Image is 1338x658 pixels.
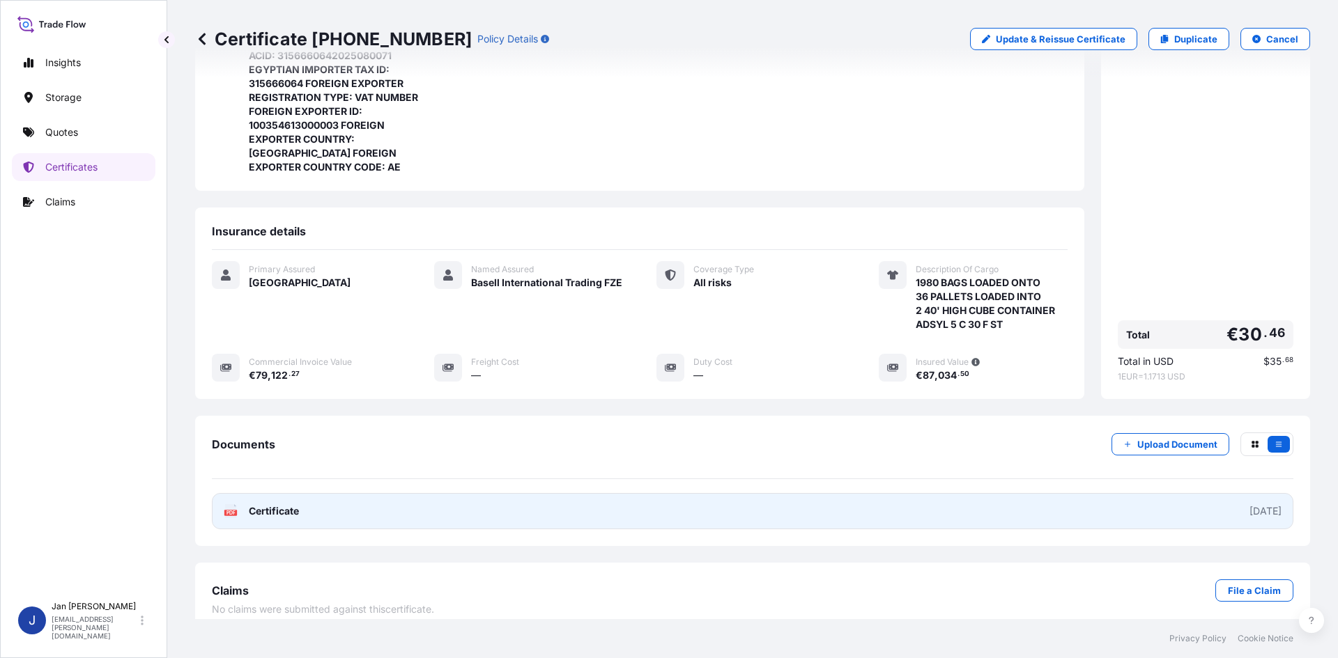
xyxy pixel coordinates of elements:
[1112,433,1229,455] button: Upload Document
[212,224,306,238] span: Insurance details
[249,7,426,174] span: FLEX P FILMS - [DATE] CITY ADSYL 5 C [GEOGRAPHIC_DATA] POLYPROPYLENE MADE IN E.C. ACID: 315666064...
[1266,32,1298,46] p: Cancel
[471,368,481,382] span: —
[212,437,275,451] span: Documents
[12,188,155,216] a: Claims
[289,372,291,377] span: .
[1169,633,1226,644] a: Privacy Policy
[1263,357,1270,366] span: $
[45,125,78,139] p: Quotes
[970,28,1137,50] a: Update & Reissue Certificate
[1263,329,1268,337] span: .
[693,276,732,290] span: All risks
[1226,326,1238,343] span: €
[1238,633,1293,644] a: Cookie Notice
[226,510,236,515] text: PDF
[271,370,288,380] span: 122
[1118,354,1174,368] span: Total in USD
[938,370,957,380] span: 034
[249,276,351,290] span: [GEOGRAPHIC_DATA]
[45,56,81,70] p: Insights
[12,84,155,111] a: Storage
[1118,371,1293,382] span: 1 EUR = 1.1713 USD
[212,583,249,597] span: Claims
[916,276,1055,331] span: 1980 BAGS LOADED ONTO 36 PALLETS LOADED INTO 2 40' HIGH CUBE CONTAINER ADSYL 5 C 30 F ST
[693,357,732,368] span: Duty Cost
[693,368,703,382] span: —
[935,370,938,380] span: ,
[256,370,268,380] span: 79
[45,91,82,104] p: Storage
[212,602,434,616] span: No claims were submitted against this certificate .
[960,372,969,377] span: 50
[249,370,256,380] span: €
[12,118,155,146] a: Quotes
[45,160,98,174] p: Certificates
[1137,437,1217,451] p: Upload Document
[1282,358,1284,363] span: .
[195,28,472,50] p: Certificate [PHONE_NUMBER]
[471,276,622,290] span: Basell International Trading FZE
[1228,583,1281,597] p: File a Claim
[693,264,754,275] span: Coverage Type
[268,370,271,380] span: ,
[916,264,999,275] span: Description Of Cargo
[291,372,300,377] span: 27
[1270,357,1282,366] span: 35
[1249,504,1282,518] div: [DATE]
[923,370,935,380] span: 87
[1285,358,1293,363] span: 68
[1240,28,1310,50] button: Cancel
[52,601,138,612] p: Jan [PERSON_NAME]
[45,195,75,209] p: Claims
[52,615,138,640] p: [EMAIL_ADDRESS][PERSON_NAME][DOMAIN_NAME]
[212,493,1293,529] a: PDFCertificate[DATE]
[477,32,538,46] p: Policy Details
[29,613,36,627] span: J
[1174,32,1217,46] p: Duplicate
[916,357,969,368] span: Insured Value
[1269,329,1285,337] span: 46
[471,264,534,275] span: Named Assured
[996,32,1125,46] p: Update & Reissue Certificate
[1215,579,1293,602] a: File a Claim
[1238,326,1261,343] span: 30
[916,370,923,380] span: €
[958,372,960,377] span: .
[249,504,299,518] span: Certificate
[249,357,352,368] span: Commercial Invoice Value
[249,264,315,275] span: Primary Assured
[1126,328,1150,342] span: Total
[12,49,155,77] a: Insights
[12,153,155,181] a: Certificates
[1148,28,1229,50] a: Duplicate
[471,357,519,368] span: Freight Cost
